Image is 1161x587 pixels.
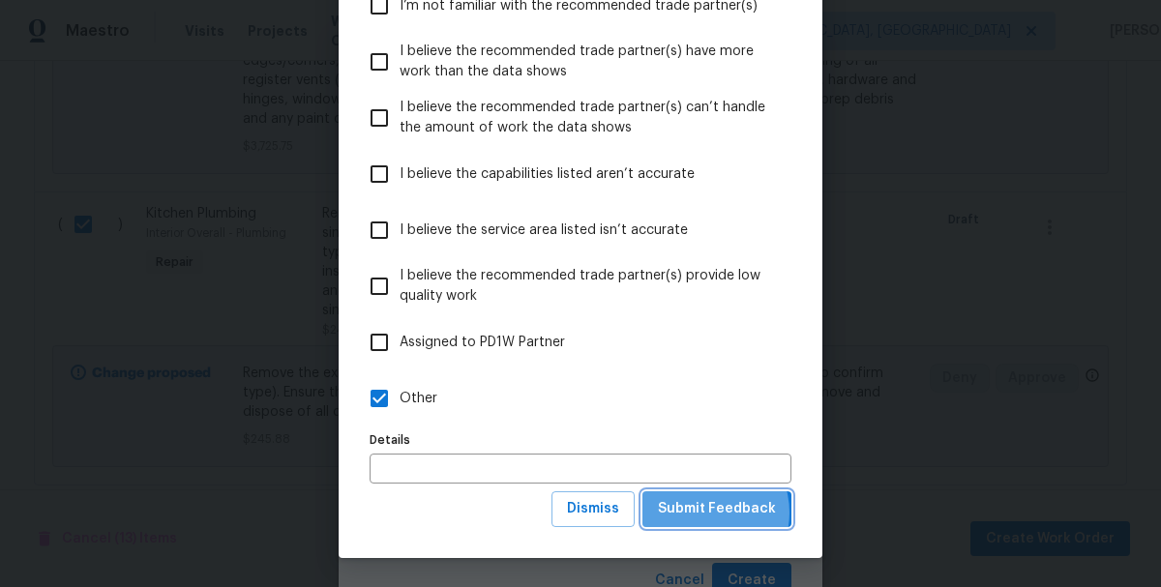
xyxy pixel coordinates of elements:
[658,497,776,521] span: Submit Feedback
[400,266,776,307] span: I believe the recommended trade partner(s) provide low quality work
[400,98,776,138] span: I believe the recommended trade partner(s) can’t handle the amount of work the data shows
[642,491,791,527] button: Submit Feedback
[567,497,619,521] span: Dismiss
[370,434,791,446] label: Details
[400,164,695,185] span: I believe the capabilities listed aren’t accurate
[400,333,565,353] span: Assigned to PD1W Partner
[400,389,437,409] span: Other
[400,220,688,241] span: I believe the service area listed isn’t accurate
[400,42,776,82] span: I believe the recommended trade partner(s) have more work than the data shows
[551,491,635,527] button: Dismiss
